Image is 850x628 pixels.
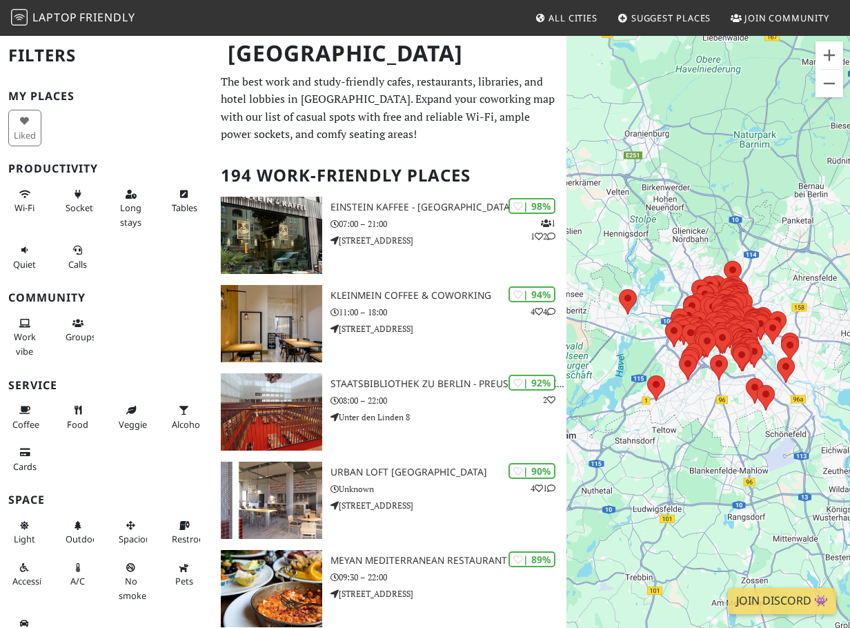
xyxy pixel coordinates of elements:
span: All Cities [548,12,597,24]
span: Credit cards [13,460,37,473]
button: Pets [168,556,201,593]
a: All Cities [529,6,603,30]
span: Long stays [120,202,141,228]
p: [STREET_ADDRESS] [330,499,566,512]
span: Outdoor area [66,533,101,545]
p: 08:00 – 22:00 [330,394,566,407]
button: Restroom [168,514,201,551]
img: Staatsbibliothek zu Berlin - Preußischer Kulturbesitz [221,373,322,451]
a: Join Community [725,6,835,30]
a: URBAN LOFT Berlin | 90% 41 URBAN LOFT [GEOGRAPHIC_DATA] Unknown [STREET_ADDRESS] [212,462,566,539]
div: | 94% [508,286,555,302]
span: Accessible [12,575,54,587]
span: Group tables [66,331,96,343]
span: Suggest Places [631,12,711,24]
p: 4 4 [531,305,555,318]
button: Groups [61,312,95,349]
img: KleinMein Coffee & Coworking [221,285,322,362]
button: Wi-Fi [8,183,41,219]
p: Unknown [330,482,566,495]
a: Join Discord 👾 [728,588,836,614]
a: LaptopFriendly LaptopFriendly [11,6,135,30]
h3: Einstein Kaffee - [GEOGRAPHIC_DATA] [330,202,566,213]
span: Natural light [14,533,35,545]
span: People working [14,331,36,357]
button: Sockets [61,183,95,219]
button: Long stays [115,183,148,233]
a: Einstein Kaffee - Charlottenburg | 98% 112 Einstein Kaffee - [GEOGRAPHIC_DATA] 07:00 – 21:00 [STR... [212,197,566,274]
button: Zoom out [816,70,843,97]
button: Light [8,514,41,551]
span: Veggie [119,418,147,431]
button: Food [61,399,95,435]
button: Work vibe [8,312,41,362]
h3: Productivity [8,162,204,175]
button: No smoke [115,556,148,607]
p: The best work and study-friendly cafes, restaurants, libraries, and hotel lobbies in [GEOGRAPHIC_... [221,73,558,144]
p: [STREET_ADDRESS] [330,322,566,335]
img: Meyan Mediterranean Restaurant [221,550,322,627]
h3: KleinMein Coffee & Coworking [330,290,566,302]
span: Join Community [744,12,829,24]
span: Friendly [79,10,135,25]
span: Video/audio calls [68,258,87,271]
span: Smoke free [119,575,146,601]
button: Accessible [8,556,41,593]
h1: [GEOGRAPHIC_DATA] [217,35,564,72]
button: Quiet [8,239,41,275]
button: Zoom in [816,41,843,69]
span: Stable Wi-Fi [14,202,34,214]
h3: URBAN LOFT [GEOGRAPHIC_DATA] [330,467,566,478]
img: LaptopFriendly [11,9,28,26]
span: Coffee [12,418,39,431]
button: Veggie [115,399,148,435]
h3: Space [8,493,204,507]
div: | 92% [508,375,555,391]
a: Suggest Places [612,6,717,30]
div: | 90% [508,463,555,479]
a: Staatsbibliothek zu Berlin - Preußischer Kulturbesitz | 92% 2 Staatsbibliothek zu Berlin - Preußi... [212,373,566,451]
span: Air conditioned [70,575,85,587]
p: 11:00 – 18:00 [330,306,566,319]
h3: Meyan Mediterranean Restaurant [330,555,566,567]
button: Alcohol [168,399,201,435]
p: 2 [543,393,555,406]
span: Laptop [32,10,77,25]
p: [STREET_ADDRESS] [330,587,566,600]
span: Pet friendly [175,575,193,587]
span: Food [67,418,88,431]
h2: Filters [8,35,204,77]
button: Tables [168,183,201,219]
h3: Community [8,291,204,304]
p: [STREET_ADDRESS] [330,234,566,247]
h3: Staatsbibliothek zu Berlin - Preußischer Kulturbesitz [330,378,566,390]
button: A/C [61,556,95,593]
span: Spacious [119,533,155,545]
img: Einstein Kaffee - Charlottenburg [221,197,322,274]
button: Calls [61,239,95,275]
button: Coffee [8,399,41,435]
h3: My Places [8,90,204,103]
p: 07:00 – 21:00 [330,217,566,230]
button: Spacious [115,514,148,551]
button: Outdoor [61,514,95,551]
a: KleinMein Coffee & Coworking | 94% 44 KleinMein Coffee & Coworking 11:00 – 18:00 [STREET_ADDRESS] [212,285,566,362]
p: 09:30 – 22:00 [330,571,566,584]
span: Work-friendly tables [172,202,197,214]
span: Alcohol [172,418,202,431]
div: | 98% [508,198,555,214]
p: Unter den Linden 8 [330,411,566,424]
p: 1 1 2 [531,217,555,243]
h3: Service [8,379,204,392]
span: Restroom [172,533,212,545]
p: 4 1 [531,482,555,495]
h2: 194 Work-Friendly Places [221,155,558,197]
span: Power sockets [66,202,97,214]
div: | 89% [508,551,555,567]
button: Cards [8,441,41,478]
img: URBAN LOFT Berlin [221,462,322,539]
span: Quiet [13,258,36,271]
a: Meyan Mediterranean Restaurant | 89% Meyan Mediterranean Restaurant 09:30 – 22:00 [STREET_ADDRESS] [212,550,566,627]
